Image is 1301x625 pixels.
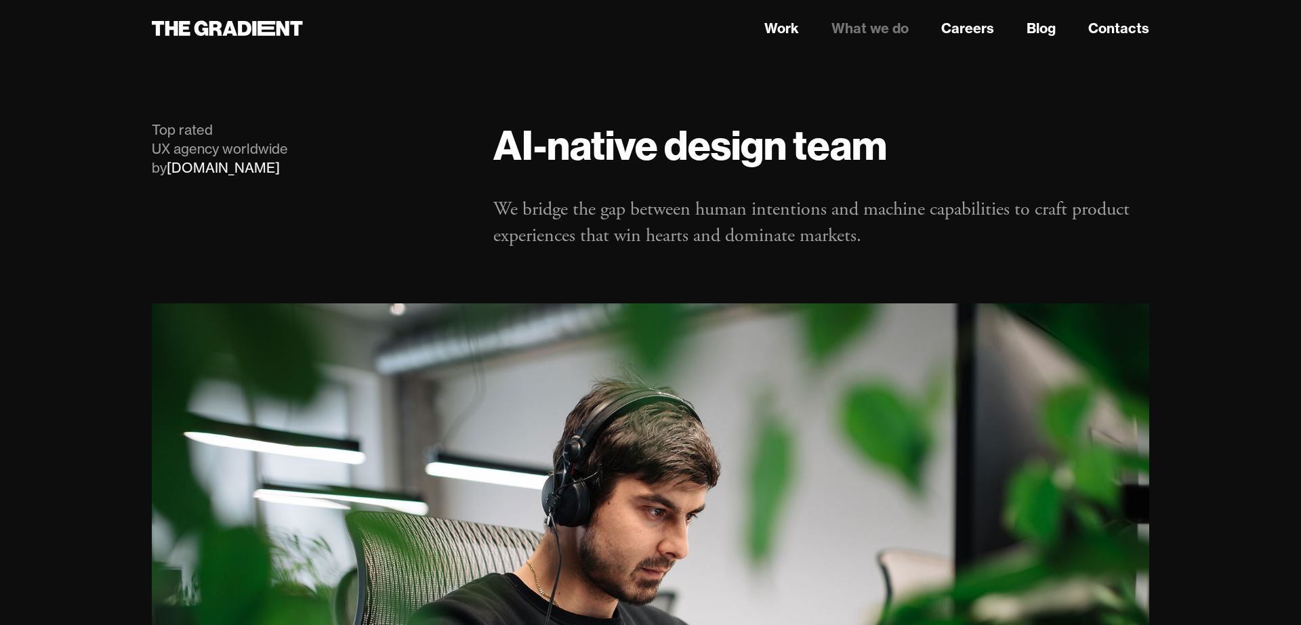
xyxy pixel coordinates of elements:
[764,18,799,39] a: Work
[167,159,280,176] a: [DOMAIN_NAME]
[831,18,909,39] a: What we do
[152,121,466,177] div: Top rated UX agency worldwide by
[1027,18,1056,39] a: Blog
[493,196,1149,249] p: We bridge the gap between human intentions and machine capabilities to craft product experiences ...
[941,18,994,39] a: Careers
[1088,18,1149,39] a: Contacts
[493,121,1149,169] h1: AI-native design team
